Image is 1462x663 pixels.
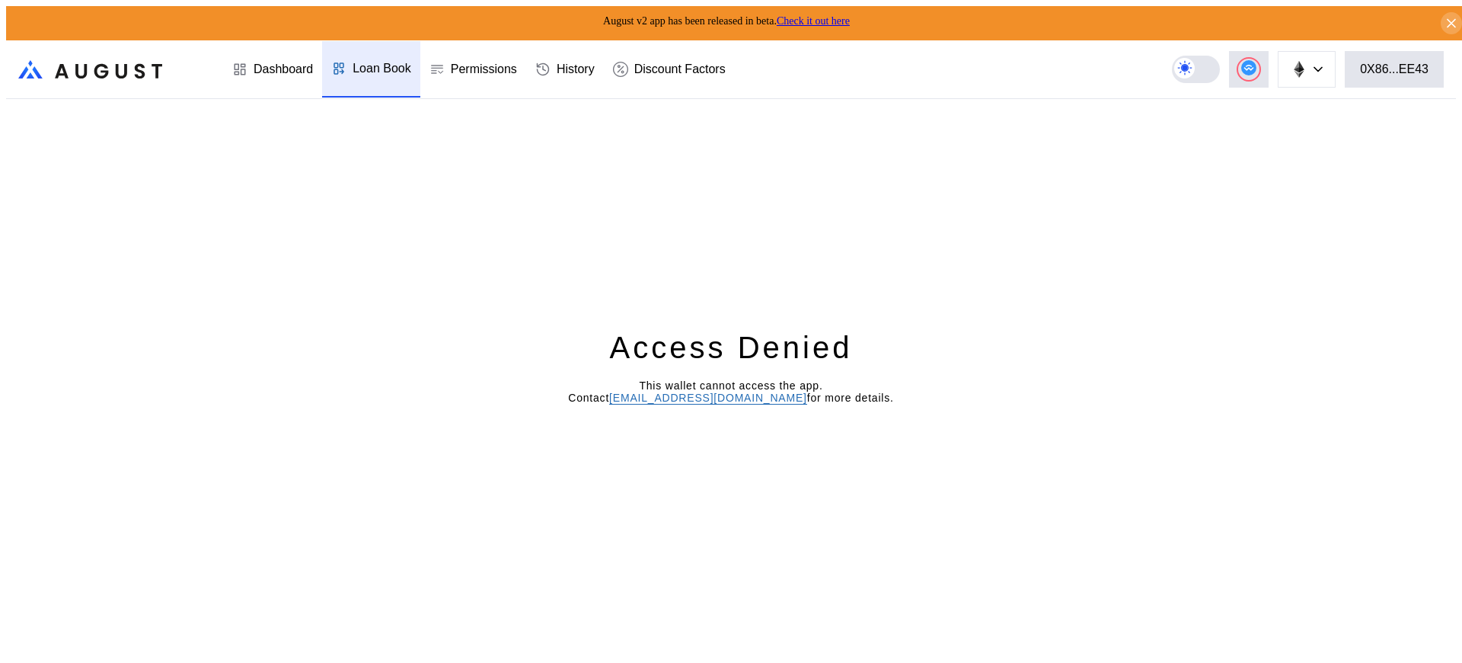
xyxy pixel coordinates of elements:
div: Discount Factors [634,62,726,76]
img: chain logo [1291,61,1307,78]
button: chain logo [1278,51,1336,88]
button: 0X86...EE43 [1345,51,1444,88]
a: Dashboard [223,41,322,98]
a: Check it out here [777,15,850,27]
div: Dashboard [254,62,313,76]
a: History [526,41,604,98]
span: This wallet cannot access the app. Contact for more details. [568,380,894,404]
div: Loan Book [353,62,411,75]
div: 0X86...EE43 [1360,62,1428,76]
a: Loan Book [322,41,420,98]
div: Permissions [451,62,517,76]
a: Discount Factors [604,41,735,98]
div: History [557,62,595,76]
span: August v2 app has been released in beta. [603,15,850,27]
a: Permissions [420,41,526,98]
div: Access Denied [610,328,853,367]
a: [EMAIL_ADDRESS][DOMAIN_NAME] [609,392,807,405]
